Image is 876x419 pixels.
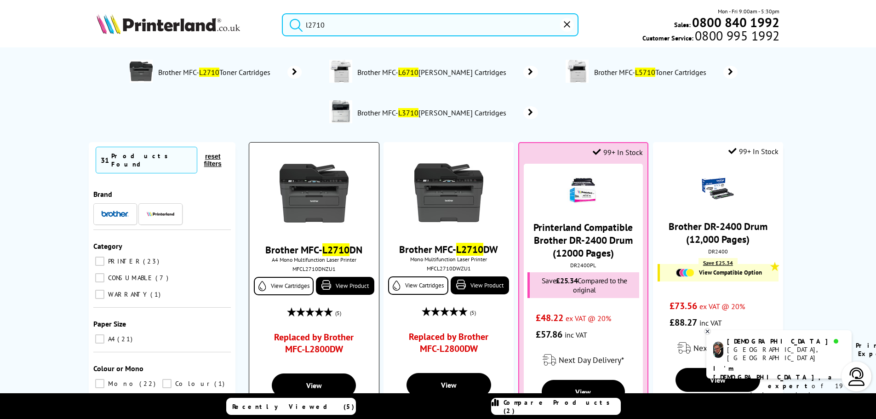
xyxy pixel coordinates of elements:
a: Brother MFC-L5710Toner Cartridges [593,60,738,85]
a: Printerland Compatible Brother DR-2400 Drum (12000 Pages) [533,221,633,259]
span: (5) [470,304,476,321]
span: £25.34 [556,276,578,285]
span: £73.56 [670,300,697,312]
span: View Compatible Option [699,269,762,276]
span: View [306,381,322,390]
mark: L2710 [322,243,349,256]
a: View Product [451,276,509,294]
mark: L2710 [456,243,483,256]
img: DR2400PL-small.jpg [567,173,599,205]
img: MFCL2710DWZU1-conspage.jpg [130,60,153,83]
span: Sales: [674,20,691,29]
img: chris-livechat.png [713,342,723,358]
span: A4 [106,335,116,343]
span: Recently Viewed (5) [232,402,355,411]
a: View [676,368,760,392]
span: A4 Mono Multifunction Laser Printer [254,256,374,263]
div: [GEOGRAPHIC_DATA], [GEOGRAPHIC_DATA] [727,345,844,362]
input: Mono 22 [95,379,104,388]
span: 7 [155,274,171,282]
a: Replaced by Brother MFC-L2800DW [400,331,497,359]
span: 22 [139,379,158,388]
a: Brother MFC-L2710DW [399,243,498,256]
span: View [710,375,726,385]
span: £57.86 [536,328,562,340]
span: PRINTER [106,257,142,265]
span: Category [93,241,122,251]
input: WARRANTY 1 [95,290,104,299]
div: [DEMOGRAPHIC_DATA] [727,337,844,345]
span: Customer Service: [642,31,779,42]
span: 21 [117,335,135,343]
span: inc VAT [565,330,587,339]
a: Brother MFC-L2710DN [265,243,362,256]
input: Search product [282,13,578,36]
div: MFCL2710DWZU1 [390,265,507,272]
div: modal_delivery [524,347,643,373]
mark: L5710 [635,68,655,77]
a: Compare Products (2) [491,398,621,415]
b: 0800 840 1992 [692,14,779,31]
a: View Compatible Option [664,269,774,277]
span: £88.27 [670,316,697,328]
span: ex VAT @ 20% [566,314,611,323]
a: Recently Viewed (5) [226,398,356,415]
input: PRINTER 23 [95,257,104,266]
span: Paper Size [93,319,126,328]
p: of 19 years! I can help you choose the right product [713,364,845,417]
div: modal_delivery [658,335,779,361]
img: Printerland Logo [97,14,240,34]
span: Mono Multifunction Laser Printer [388,256,509,263]
div: Products Found [111,152,192,168]
a: View [272,373,356,397]
div: DR2400PL [526,262,641,269]
span: Brand [93,189,112,199]
mark: L2710 [199,68,219,77]
span: Mon - Fri 9:00am - 5:30pm [718,7,779,16]
img: Printerland [147,212,174,216]
a: Printerland Logo [97,14,271,36]
span: Colour [173,379,213,388]
a: View Cartridges [254,277,314,295]
a: Replaced by Brother MFC-L2800DW [266,331,362,360]
div: MFCL2710DNZU1 [256,265,372,272]
a: Brother MFC-L6710[PERSON_NAME] Cartridges [357,60,538,85]
span: Brother MFC- Toner Cartridges [593,68,710,77]
a: Brother MFC-L3710[PERSON_NAME] Cartridges [357,100,538,125]
div: 99+ In Stock [728,147,779,156]
span: Next Day Delivery* [693,343,759,353]
a: View [407,373,491,397]
span: 0800 995 1992 [693,31,779,40]
span: inc VAT [699,318,722,327]
mark: L3710 [398,108,418,117]
span: CONSUMABLE [106,274,155,282]
span: WARRANTY [106,290,149,298]
img: Brother [101,211,129,217]
img: Brother-DR-2400-Drum-Small.gif [702,172,734,204]
input: CONSUMABLE 7 [95,273,104,282]
img: Brother-MFC-L2710DN-Front-Facing-Small.jpg [414,158,483,227]
span: 31 [101,155,109,165]
img: MFCL3710CWZU1-conspage.jpg [329,100,352,123]
span: (5) [335,304,341,322]
a: 0800 840 1992 [691,18,779,27]
span: 1 [150,290,163,298]
span: Mono [106,379,138,388]
input: Colour 1 [162,379,172,388]
div: 99+ In Stock [593,148,643,157]
div: DR2400 [660,248,776,255]
img: MFC-L5710-deptimage.jpg [566,60,589,83]
img: Cartridges [676,269,694,277]
span: 23 [143,257,161,265]
a: View Product [316,277,374,295]
span: View [441,380,457,390]
img: user-headset-light.svg [847,367,866,386]
div: Save £25.34 [699,258,738,268]
span: Brother MFC- [PERSON_NAME] Cartridges [357,68,510,77]
span: Brother MFC- [PERSON_NAME] Cartridges [357,108,510,117]
img: Brother-MFC-L2710DN-Front-Facing-Small.jpg [280,159,349,228]
a: View [542,380,625,404]
span: ex VAT @ 20% [699,302,745,311]
a: Brother DR-2400 Drum (12,000 Pages) [669,220,767,246]
span: Next Day Delivery* [559,355,624,365]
